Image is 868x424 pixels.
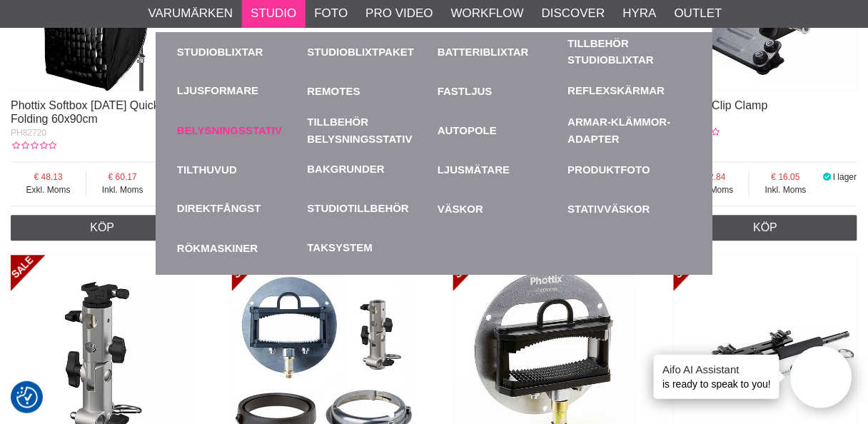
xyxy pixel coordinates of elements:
a: Phottix Clip Clamp [674,100,768,112]
a: Produktfoto [568,150,692,189]
span: Inkl. Moms [750,184,822,197]
a: Köp [674,216,857,241]
a: Köp [11,216,193,241]
div: Kundbetyg: 0 [674,126,720,139]
h4: Aifo AI Assistant [662,362,771,377]
a: Väskor [438,189,561,228]
a: Studio [251,4,296,23]
a: Belysningsstativ [177,111,301,150]
span: 60.17 [86,171,158,184]
span: PH82720 [11,128,46,138]
a: Varumärken [148,4,233,23]
a: Autopole [438,111,561,150]
span: Inkl. Moms [86,184,158,197]
i: I lager [822,173,834,183]
img: Revisit consent button [16,387,38,408]
div: Kundbetyg: 0 [11,140,56,153]
a: Batteriblixtar [438,32,561,71]
a: Foto [314,4,348,23]
a: Bakgrunder [308,161,385,178]
a: Workflow [451,4,524,23]
a: Ljusformare [177,83,258,99]
a: Fastljus [438,71,561,111]
a: Remotes [308,71,431,111]
a: Phottix Softbox [DATE] Quick-Folding 60x90cm [11,100,163,126]
a: Discover [542,4,605,23]
a: Reflexskärmar [568,83,665,99]
a: Stativväskor [568,189,692,228]
a: Hyra [623,4,657,23]
a: Studioblixtar [177,32,301,71]
a: Rökmaskiner [177,228,301,268]
a: Ljusmätare [438,150,561,189]
div: is ready to speak to you! [654,355,779,399]
a: Direktfångst [177,201,261,217]
a: Tillbehör Studioblixtar [568,36,692,68]
a: Taksystem [308,240,373,256]
span: Exkl. Moms [11,184,86,197]
a: Pro Video [365,4,433,23]
a: Tilthuvud [177,150,301,189]
span: 16.05 [750,171,822,184]
a: Outlet [675,4,722,23]
a: Tillbehör Belysningsstativ [308,111,431,150]
span: 48.13 [11,171,86,184]
a: Studiotillbehör [308,201,410,217]
button: Samtyckesinställningar [16,385,38,410]
a: Studioblixtpaket [308,32,431,71]
a: Armar-Klämmor-Adapter [568,111,692,150]
span: I lager [833,173,857,183]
